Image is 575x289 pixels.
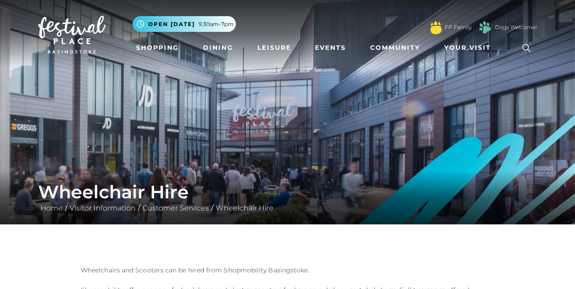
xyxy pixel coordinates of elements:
[367,39,424,56] a: Community
[81,265,494,276] p: Wheelchairs and Scooters can be hired from Shopmobility Basingstoke.
[38,16,106,53] img: Festival Place Logo
[441,39,499,56] a: Your Visit
[31,181,544,214] div: / / /
[133,39,182,56] a: Shopping
[148,20,195,28] span: Open [DATE]
[38,181,537,203] h1: Wheelchair Hire
[140,204,211,212] a: Customer Services
[199,20,234,28] span: 9.30am-7pm
[199,39,237,56] a: Dining
[38,204,65,212] a: Home
[213,204,276,212] a: Wheelchair Hire
[133,16,236,32] button: Open [DATE] 9.30am-7pm
[495,23,537,31] a: Dogs Welcome!
[311,39,349,56] a: Events
[254,39,295,56] a: Leisure
[67,204,138,212] a: Visitor Information
[444,43,491,53] span: Your Visit
[445,23,472,31] a: FP Family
